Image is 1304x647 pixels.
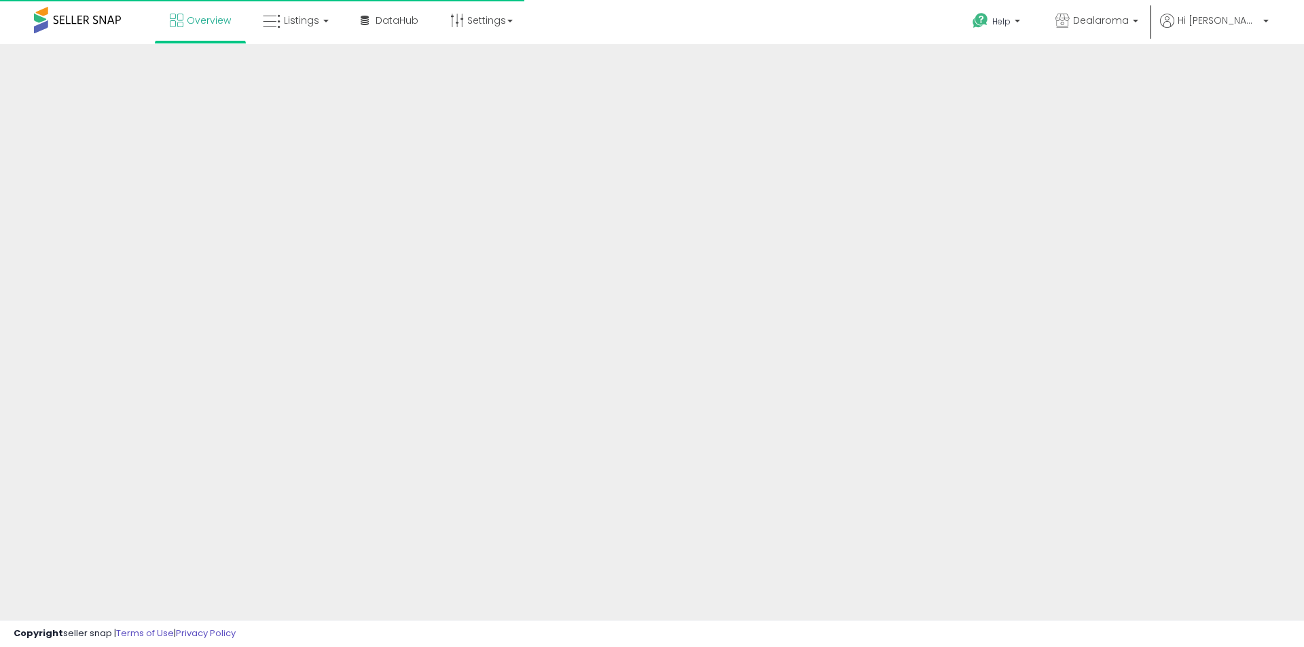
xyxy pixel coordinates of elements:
a: Hi [PERSON_NAME] [1160,14,1269,44]
span: Dealaroma [1073,14,1129,27]
span: Help [992,16,1011,27]
span: Listings [284,14,319,27]
a: Help [962,2,1034,44]
i: Get Help [972,12,989,29]
span: Hi [PERSON_NAME] [1178,14,1259,27]
span: DataHub [376,14,418,27]
span: Overview [187,14,231,27]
